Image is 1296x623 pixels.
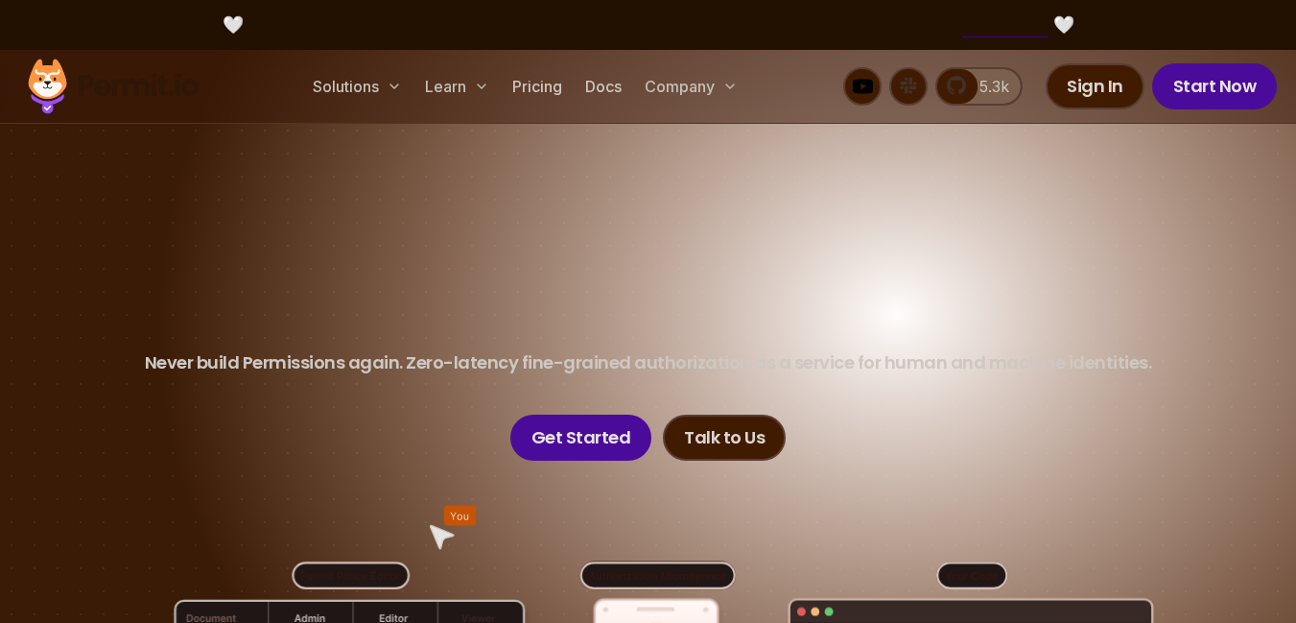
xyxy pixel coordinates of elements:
img: Permit logo [19,54,207,119]
button: Solutions [305,67,410,106]
a: Pricing [505,67,570,106]
button: Learn [417,67,497,106]
button: Company [637,67,745,106]
span: Permissions for The AI Era [283,237,1014,323]
a: Sign In [1046,63,1144,109]
a: Docs [577,67,629,106]
div: 🤍 🤍 [46,12,1250,38]
span: 5.3k [968,75,1009,98]
a: 5.3k [935,67,1023,106]
a: Get Started [510,415,652,461]
p: Never build Permissions again. Zero-latency fine-grained authorization as a service for human and... [145,349,1152,376]
a: Talk to Us [663,415,786,461]
a: Start Now [1152,63,1278,109]
span: [DOMAIN_NAME] - Permit's New Platform for Enterprise-Grade AI Agent Security | [248,12,1049,37]
a: Try it here [962,12,1049,37]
